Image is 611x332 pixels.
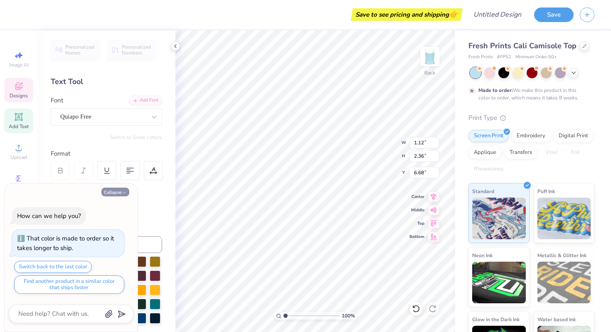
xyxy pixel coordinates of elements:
[504,146,537,159] div: Transfers
[51,76,162,87] div: Text Tool
[478,87,513,94] strong: Made to order:
[17,234,114,252] div: That color is made to order so it takes longer to ship.
[468,163,509,176] div: Rhinestones
[10,154,27,161] span: Upload
[537,262,591,303] img: Metallic & Glitter Ink
[511,130,551,142] div: Embroidery
[537,187,555,196] span: Puff Ink
[472,251,493,260] span: Neon Ink
[537,315,576,324] span: Water based Ink
[534,7,574,22] button: Save
[537,251,586,260] span: Metallic & Glitter Ink
[537,198,591,239] img: Puff Ink
[553,130,594,142] div: Digital Print
[472,262,526,303] img: Neon Ink
[409,207,424,213] span: Middle
[421,48,438,65] img: Back
[468,41,577,51] span: Fresh Prints Cali Camisole Top
[472,187,494,196] span: Standard
[10,92,28,99] span: Designs
[472,198,526,239] img: Standard
[468,54,493,61] span: Fresh Prints
[472,315,520,324] span: Glow in the Dark Ink
[122,44,151,56] span: Personalized Numbers
[409,221,424,226] span: Top
[51,96,63,105] label: Font
[515,54,557,61] span: Minimum Order: 50 +
[449,9,458,19] span: 👉
[409,194,424,200] span: Center
[497,54,511,61] span: # FP52
[342,312,355,320] span: 100 %
[9,62,29,68] span: Image AI
[51,149,163,159] div: Format
[566,146,585,159] div: Foil
[110,134,162,141] button: Switch to Greek Letters
[467,6,528,23] input: Untitled Design
[101,188,129,196] button: Collapse
[540,146,563,159] div: Vinyl
[14,261,92,273] button: Switch back to the last color
[17,212,81,220] div: How can we help you?
[353,8,461,21] div: Save to see pricing and shipping
[65,44,95,56] span: Personalized Names
[478,87,581,102] div: We make this product in this color to order, which means it takes 8 weeks.
[129,96,162,105] div: Add Font
[409,234,424,240] span: Bottom
[468,130,509,142] div: Screen Print
[468,146,502,159] div: Applique
[424,69,435,77] div: Back
[9,123,29,130] span: Add Text
[14,275,124,294] button: Find another product in a similar color that ships faster
[468,113,594,123] div: Print Type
